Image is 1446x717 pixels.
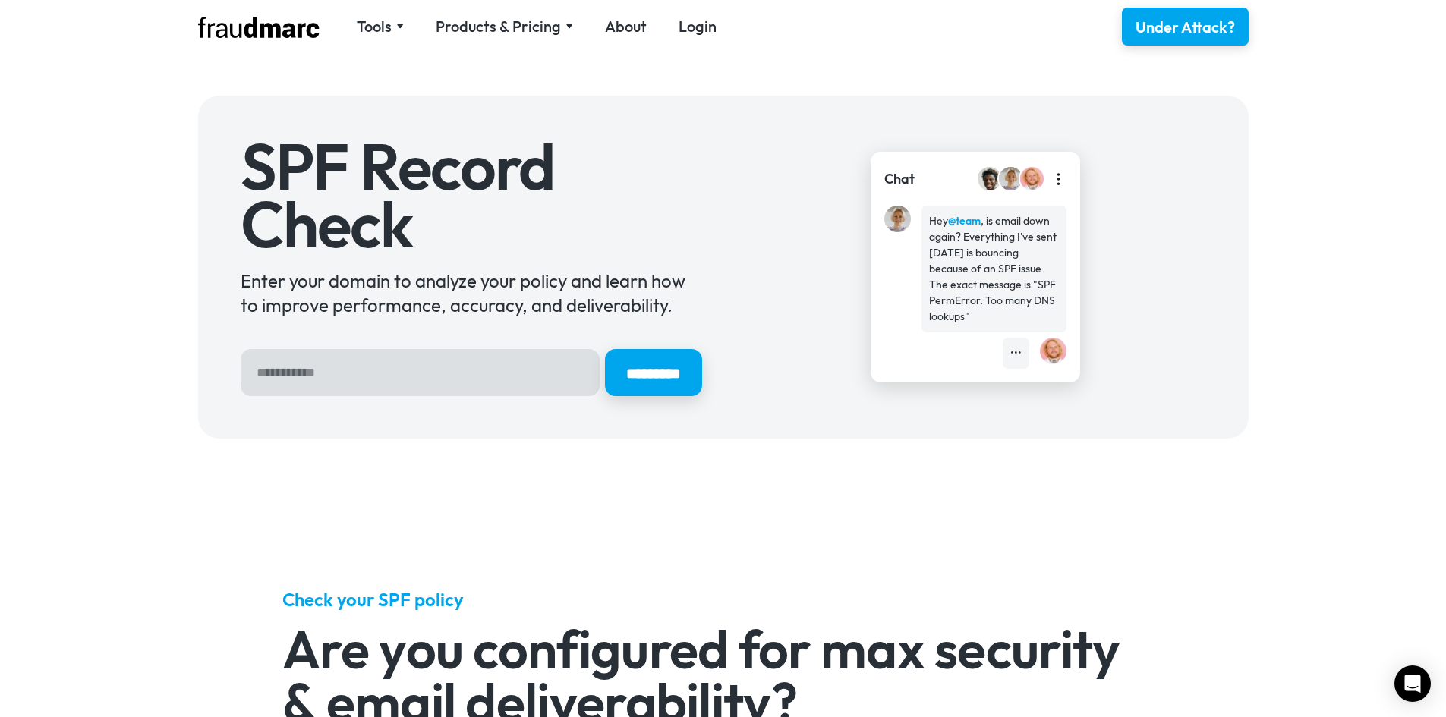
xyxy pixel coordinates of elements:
div: Open Intercom Messenger [1394,665,1431,702]
h5: Check your SPF policy [282,587,1164,612]
a: Login [679,16,717,37]
form: Hero Sign Up Form [241,349,702,396]
a: About [605,16,647,37]
div: ••• [1010,345,1022,361]
div: Chat [884,169,915,189]
div: Tools [357,16,404,37]
div: Enter your domain to analyze your policy and learn how to improve performance, accuracy, and deli... [241,269,702,317]
h1: SPF Record Check [241,138,702,253]
div: Under Attack? [1136,17,1235,38]
a: Under Attack? [1122,8,1249,46]
div: Tools [357,16,392,37]
div: Products & Pricing [436,16,561,37]
div: Products & Pricing [436,16,573,37]
strong: @team [948,214,981,228]
div: Hey , is email down again? Everything I've sent [DATE] is bouncing because of an SPF issue. The e... [929,213,1059,325]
